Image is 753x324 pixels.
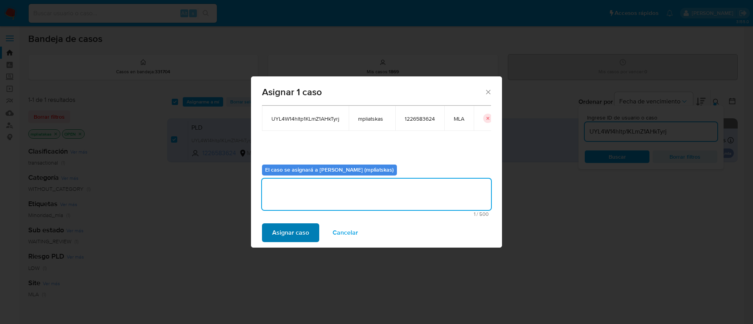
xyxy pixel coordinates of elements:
[262,223,319,242] button: Asignar caso
[483,114,493,123] button: icon-button
[271,115,339,122] span: UYL4W14hltp1KLmZ1AHkTyrj
[333,224,358,241] span: Cancelar
[484,88,491,95] button: Cerrar ventana
[264,212,489,217] span: Máximo 500 caracteres
[454,115,464,122] span: MLA
[322,223,368,242] button: Cancelar
[262,87,484,97] span: Asignar 1 caso
[358,115,386,122] span: mpliatskas
[405,115,435,122] span: 1226583624
[265,166,394,174] b: El caso se asignará a [PERSON_NAME] (mpliatskas)
[272,224,309,241] span: Asignar caso
[251,76,502,248] div: assign-modal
